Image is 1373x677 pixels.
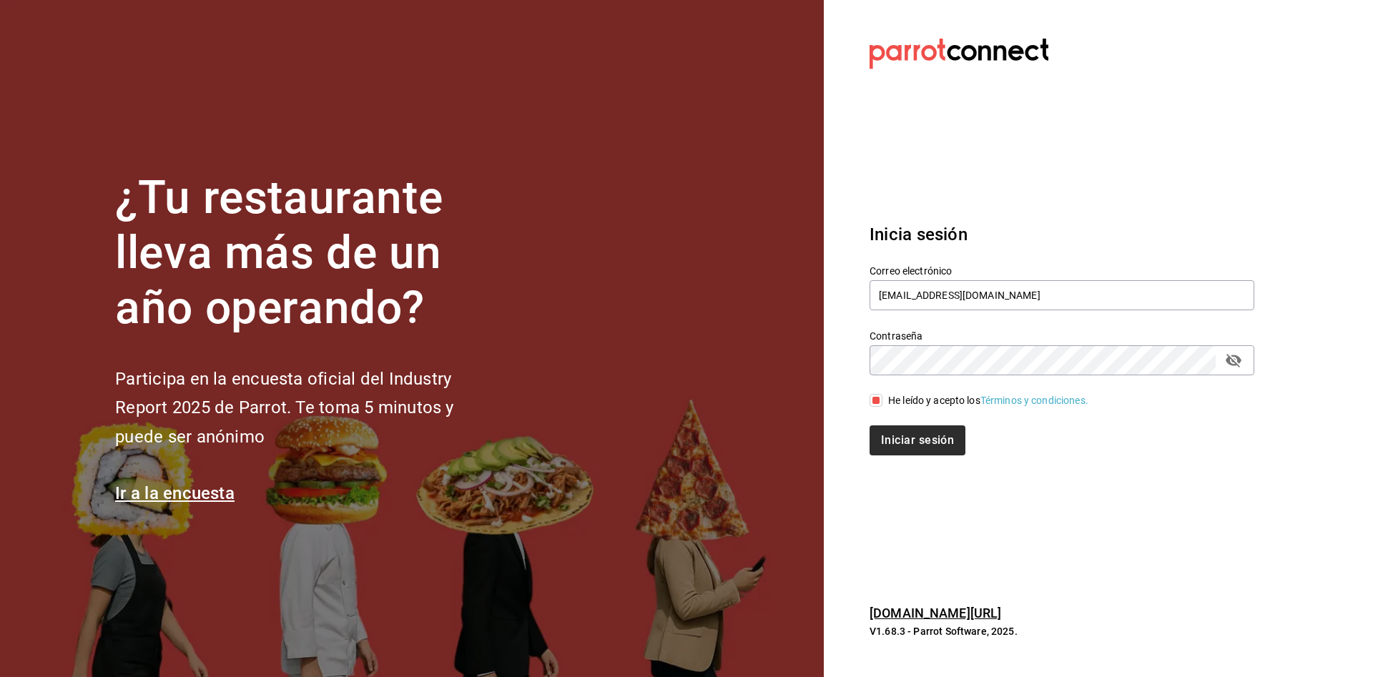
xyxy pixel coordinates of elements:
button: Iniciar sesión [870,425,965,455]
h1: ¿Tu restaurante lleva más de un año operando? [115,171,501,335]
div: He leído y acepto los [888,393,1088,408]
h3: Inicia sesión [870,222,1254,247]
a: Términos y condiciones. [980,395,1088,406]
label: Correo electrónico [870,266,1254,276]
p: V1.68.3 - Parrot Software, 2025. [870,624,1254,638]
label: Contraseña [870,331,1254,341]
h2: Participa en la encuesta oficial del Industry Report 2025 de Parrot. Te toma 5 minutos y puede se... [115,365,501,452]
button: passwordField [1221,348,1246,372]
input: Ingresa tu correo electrónico [870,280,1254,310]
a: Ir a la encuesta [115,483,235,503]
a: [DOMAIN_NAME][URL] [870,606,1001,621]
